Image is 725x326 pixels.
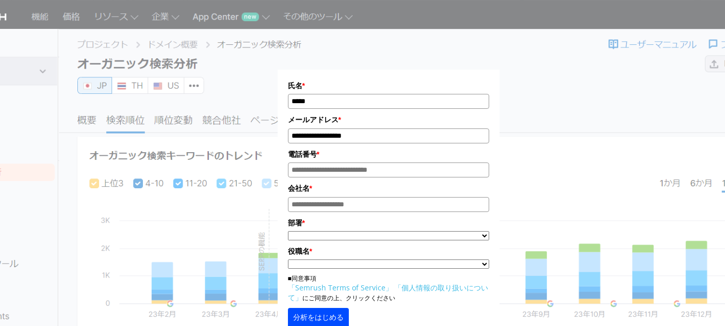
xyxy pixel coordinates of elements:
[288,183,489,194] label: 会社名
[288,80,489,91] label: 氏名
[288,114,489,125] label: メールアドレス
[288,283,488,302] a: 「個人情報の取り扱いについて」
[288,149,489,160] label: 電話番号
[288,246,489,257] label: 役職名
[288,274,489,303] p: ■同意事項 にご同意の上、クリックください
[288,283,393,292] a: 「Semrush Terms of Service」
[288,217,489,229] label: 部署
